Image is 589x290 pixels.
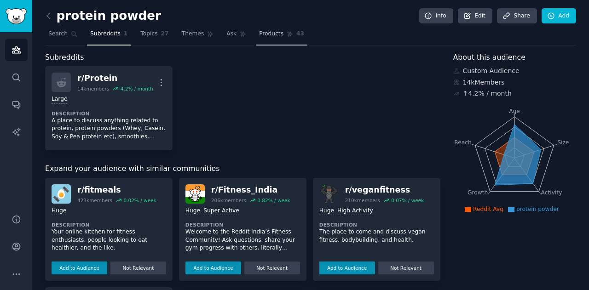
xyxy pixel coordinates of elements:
span: Products [259,30,283,38]
button: Not Relevant [110,262,166,274]
a: Info [419,8,453,24]
button: Add to Audience [52,262,107,274]
span: Subreddits [45,52,84,63]
button: Add to Audience [319,262,375,274]
div: ↑ 4.2 % / month [463,89,512,98]
span: Search [48,30,68,38]
div: 0.82 % / week [257,197,290,204]
tspan: Size [557,139,569,145]
p: Welcome to the Reddit India’s Fitness Community! Ask questions, share your gym progress with othe... [185,228,300,252]
span: Reddit Avg [473,206,503,212]
a: Edit [458,8,492,24]
img: Fitness_India [185,184,205,204]
span: Ask [226,30,237,38]
p: Your online kitchen for fitness enthusiasts, people looking to eat healthier, and the like. [52,228,166,252]
span: About this audience [453,52,525,63]
div: r/ Protein [77,73,153,84]
div: Huge [319,207,334,216]
img: veganfitness [319,184,339,204]
p: The place to come and discuss vegan fitness, bodybuilding, and health. [319,228,434,244]
a: r/Protein14kmembers4.2% / monthLargeDescriptionA place to discuss anything related to protein, pr... [45,66,173,150]
button: Add to Audience [185,262,241,274]
div: r/ veganfitness [345,184,424,196]
span: Topics [140,30,157,38]
span: Themes [182,30,204,38]
div: 210k members [345,197,380,204]
img: GummySearch logo [6,8,27,24]
tspan: Reach [454,139,472,145]
div: Large [52,95,67,104]
span: protein powder [516,206,559,212]
a: Subreddits1 [87,27,131,45]
a: Themes [179,27,217,45]
tspan: Age [509,108,520,114]
a: Share [497,8,537,24]
div: r/ Fitness_India [211,184,290,196]
dt: Description [185,222,300,228]
tspan: Activity [541,189,562,196]
span: Subreddits [90,30,121,38]
div: 0.02 % / week [123,197,156,204]
div: 14k Members [453,78,577,87]
span: Expand your audience with similar communities [45,163,219,175]
dt: Description [52,222,166,228]
div: 423k members [77,197,112,204]
div: Custom Audience [453,66,577,76]
div: Huge [185,207,200,216]
div: 14k members [77,85,109,92]
a: Products43 [256,27,307,45]
h2: protein powder [45,9,161,23]
div: 0.07 % / week [391,197,424,204]
div: Super Active [203,207,239,216]
span: 43 [296,30,304,38]
tspan: Growth [468,189,488,196]
a: Add [542,8,576,24]
div: 206k members [211,197,246,204]
img: fitmeals [52,184,71,204]
dt: Description [319,222,434,228]
div: High Activity [337,207,373,216]
a: Search [45,27,81,45]
button: Not Relevant [378,262,434,274]
a: Topics27 [137,27,172,45]
a: Ask [223,27,249,45]
button: Not Relevant [244,262,300,274]
span: 1 [124,30,128,38]
dt: Description [52,110,166,117]
div: Huge [52,207,66,216]
span: 27 [161,30,169,38]
p: A place to discuss anything related to protein, protein powders (Whey, Casein, Soy & Pea protein ... [52,117,166,141]
div: 4.2 % / month [121,85,153,92]
div: r/ fitmeals [77,184,156,196]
